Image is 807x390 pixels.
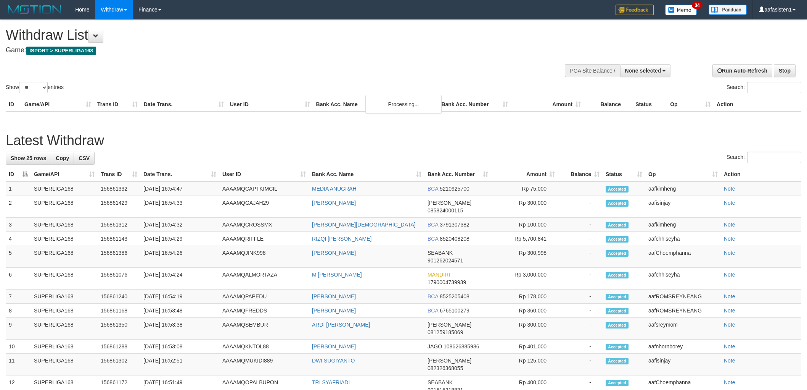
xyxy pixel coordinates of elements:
[491,246,558,268] td: Rp 300,998
[645,181,721,196] td: aafkimheng
[724,293,735,299] a: Note
[6,340,31,354] td: 10
[98,318,140,340] td: 156861350
[219,290,309,304] td: AAAAMQPAPEDU
[309,167,424,181] th: Bank Acc. Name: activate to sort column ascending
[440,236,469,242] span: Copy 8520408208 to clipboard
[491,304,558,318] td: Rp 360,000
[219,304,309,318] td: AAAAMQFREDDS
[606,358,629,364] span: Accepted
[511,97,584,112] th: Amount
[724,379,735,385] a: Note
[724,186,735,192] a: Note
[428,379,453,385] span: SEABANK
[665,5,697,15] img: Button%20Memo.svg
[31,318,98,340] td: SUPERLIGA168
[6,28,530,43] h1: Withdraw List
[645,318,721,340] td: aafsreymom
[365,95,442,114] div: Processing...
[645,196,721,218] td: aafisinjay
[140,268,219,290] td: [DATE] 16:54:24
[140,218,219,232] td: [DATE] 16:54:32
[31,290,98,304] td: SUPERLIGA168
[428,200,471,206] span: [PERSON_NAME]
[491,318,558,340] td: Rp 300,000
[140,318,219,340] td: [DATE] 16:53:38
[724,358,735,364] a: Note
[724,200,735,206] a: Note
[645,304,721,318] td: aafROMSREYNEANG
[444,343,479,350] span: Copy 108626885986 to clipboard
[558,246,603,268] td: -
[219,167,309,181] th: User ID: activate to sort column ascending
[724,250,735,256] a: Note
[98,232,140,246] td: 156861143
[558,181,603,196] td: -
[428,272,450,278] span: MANDIRI
[558,290,603,304] td: -
[440,293,469,299] span: Copy 8525205408 to clipboard
[312,272,362,278] a: M [PERSON_NAME]
[140,232,219,246] td: [DATE] 16:54:29
[558,218,603,232] td: -
[31,340,98,354] td: SUPERLIGA168
[606,294,629,300] span: Accepted
[428,358,471,364] span: [PERSON_NAME]
[428,365,463,371] span: Copy 082326368055 to clipboard
[724,222,735,228] a: Note
[606,250,629,257] span: Accepted
[98,167,140,181] th: Trans ID: activate to sort column ascending
[774,64,796,77] a: Stop
[491,196,558,218] td: Rp 300,000
[219,196,309,218] td: AAAAMQGAJAH29
[19,82,48,93] select: Showentries
[645,354,721,375] td: aafisinjay
[31,196,98,218] td: SUPERLIGA168
[558,196,603,218] td: -
[98,218,140,232] td: 156861312
[6,290,31,304] td: 7
[31,167,98,181] th: Game/API: activate to sort column ascending
[645,290,721,304] td: aafROMSREYNEANG
[312,322,370,328] a: ARDI [PERSON_NAME]
[140,290,219,304] td: [DATE] 16:54:19
[31,181,98,196] td: SUPERLIGA168
[727,152,801,163] label: Search:
[6,318,31,340] td: 9
[440,307,469,314] span: Copy 6765100279 to clipboard
[616,5,654,15] img: Feedback.jpg
[645,340,721,354] td: aafnhornborey
[491,268,558,290] td: Rp 3,000,000
[140,354,219,375] td: [DATE] 16:52:51
[424,167,491,181] th: Bank Acc. Number: activate to sort column ascending
[491,340,558,354] td: Rp 401,000
[606,322,629,329] span: Accepted
[219,246,309,268] td: AAAAMQJINK998
[98,304,140,318] td: 156861168
[6,47,530,54] h4: Game:
[98,340,140,354] td: 156861288
[140,196,219,218] td: [DATE] 16:54:33
[603,167,645,181] th: Status: activate to sort column ascending
[79,155,90,161] span: CSV
[606,380,629,386] span: Accepted
[140,181,219,196] td: [DATE] 16:54:47
[140,304,219,318] td: [DATE] 16:53:48
[428,343,442,350] span: JAGO
[219,354,309,375] td: AAAAMQMUKIDI889
[140,340,219,354] td: [DATE] 16:53:08
[141,97,227,112] th: Date Trans.
[312,293,356,299] a: [PERSON_NAME]
[491,167,558,181] th: Amount: activate to sort column ascending
[219,181,309,196] td: AAAAMQCAPTKIMCIL
[6,232,31,246] td: 4
[606,344,629,350] span: Accepted
[625,68,661,74] span: None selected
[491,232,558,246] td: Rp 5,700,841
[428,236,438,242] span: BCA
[98,196,140,218] td: 156861429
[558,318,603,340] td: -
[428,322,471,328] span: [PERSON_NAME]
[312,200,356,206] a: [PERSON_NAME]
[428,257,463,264] span: Copy 901262024571 to clipboard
